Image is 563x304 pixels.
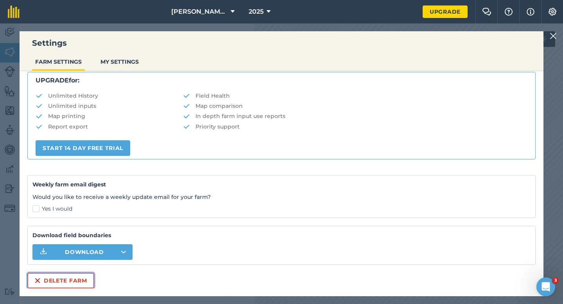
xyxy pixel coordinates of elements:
img: svg+xml;base64,PHN2ZyB4bWxucz0iaHR0cDovL3d3dy53My5vcmcvMjAwMC9zdmciIHdpZHRoPSIxNyIgaGVpZ2h0PSIxNy... [527,7,534,16]
li: Map printing [36,112,183,120]
li: Priority support [183,122,527,131]
span: 3 [552,277,559,284]
li: Report export [36,122,183,131]
span: Download [65,248,104,256]
strong: Download field boundaries [32,231,531,240]
img: Two speech bubbles overlapping with the left bubble in the forefront [482,8,491,16]
button: Download [32,244,133,260]
a: Upgrade [423,5,468,18]
img: A question mark icon [504,8,513,16]
img: svg+xml;base64,PHN2ZyB4bWxucz0iaHR0cDovL3d3dy53My5vcmcvMjAwMC9zdmciIHdpZHRoPSIxNiIgaGVpZ2h0PSIyNC... [34,276,41,285]
button: Delete farm [27,273,94,288]
li: In depth farm input use reports [183,112,527,120]
iframe: Intercom live chat [536,277,555,296]
li: Unlimited History [36,91,183,100]
img: svg+xml;base64,PHN2ZyB4bWxucz0iaHR0cDovL3d3dy53My5vcmcvMjAwMC9zdmciIHdpZHRoPSIyMiIgaGVpZ2h0PSIzMC... [550,31,557,41]
li: Map comparison [183,102,527,110]
h4: Weekly farm email digest [32,180,531,189]
strong: UPGRADE [36,77,69,84]
img: fieldmargin Logo [8,5,20,18]
h3: Settings [20,38,543,48]
a: START 14 DAY FREE TRIAL [36,140,130,156]
li: Unlimited inputs [36,102,183,110]
img: A cog icon [548,8,557,16]
button: FARM SETTINGS [32,54,85,69]
button: MY SETTINGS [97,54,142,69]
p: Would you like to receive a weekly update email for your farm? [32,193,531,201]
p: for: [36,75,527,86]
span: 2025 [249,7,264,16]
li: Field Health [183,91,527,100]
span: [PERSON_NAME] Farming Partnership [171,7,228,16]
label: Yes I would [32,205,531,213]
